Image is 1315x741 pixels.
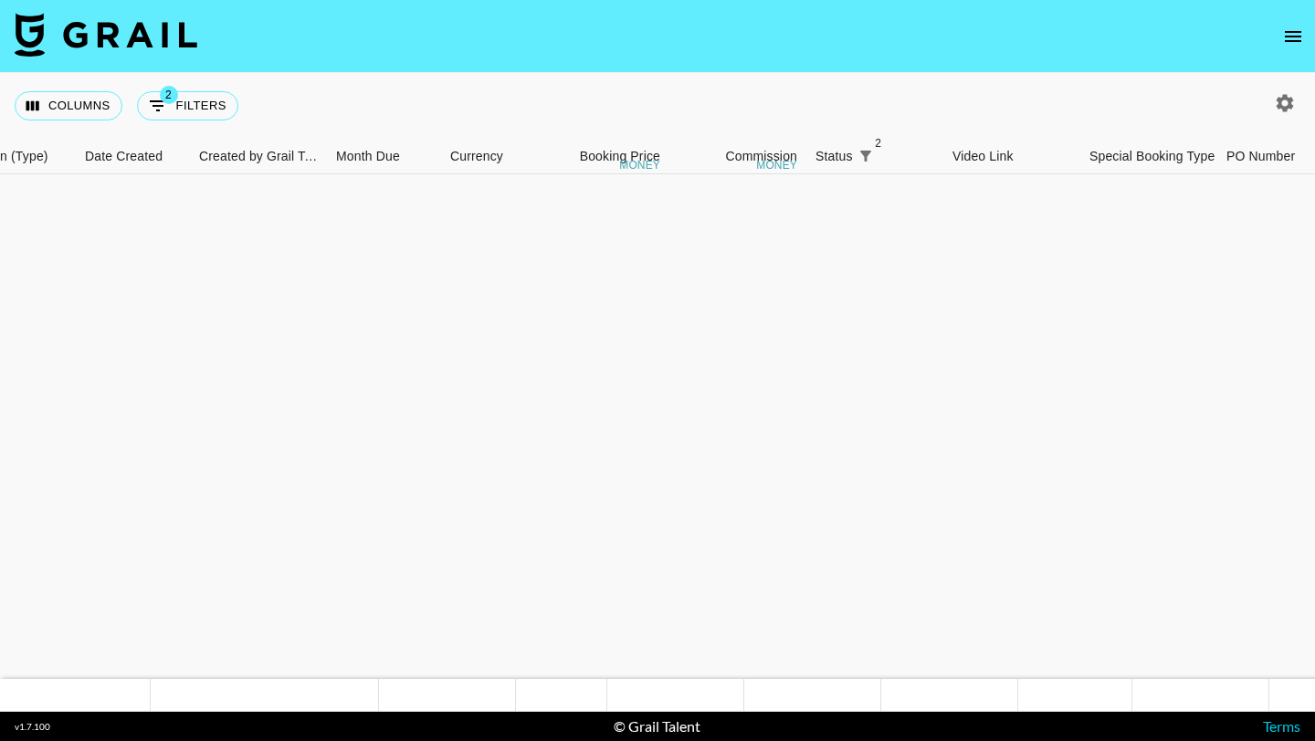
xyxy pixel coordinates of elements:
div: Month Due [336,139,400,174]
div: Commission [725,139,797,174]
div: Status [806,139,943,174]
div: PO Number [1226,139,1295,174]
span: 2 [160,86,178,104]
div: Currency [450,139,503,174]
div: © Grail Talent [614,717,700,736]
div: Created by Grail Team [199,139,323,174]
div: Video Link [952,139,1014,174]
div: Date Created [76,139,190,174]
div: v 1.7.100 [15,721,50,733]
div: Date Created [85,139,163,174]
div: 2 active filters [853,143,878,169]
div: money [756,160,797,171]
div: Month Due [327,139,441,174]
img: Grail Talent [15,13,197,57]
button: Show filters [853,143,878,169]
button: Show filters [137,91,238,120]
button: open drawer [1275,18,1311,55]
a: Terms [1263,717,1300,735]
div: money [619,160,660,171]
div: Video Link [943,139,1080,174]
div: Status [815,139,853,174]
button: Sort [878,143,904,169]
div: Special Booking Type [1080,139,1217,174]
div: Booking Price [580,139,660,174]
div: Created by Grail Team [190,139,327,174]
button: Select columns [15,91,122,120]
span: 2 [869,134,888,152]
div: Currency [441,139,532,174]
div: Special Booking Type [1089,139,1215,174]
